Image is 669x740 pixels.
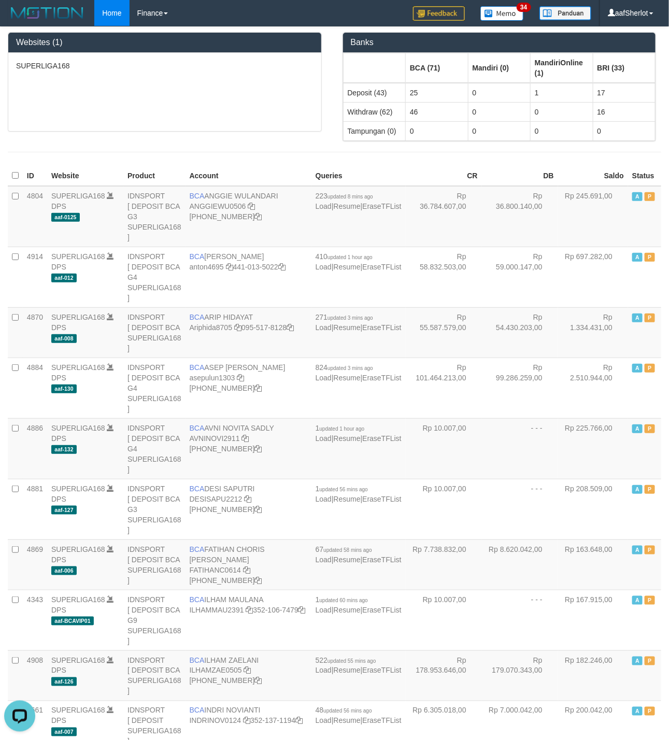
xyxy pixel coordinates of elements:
[362,323,401,332] a: EraseTFList
[632,192,643,201] span: Active
[190,485,205,493] span: BCA
[255,212,262,221] a: Copy 4062213373 to clipboard
[558,358,628,418] td: Rp 2.510.944,00
[316,666,332,675] a: Load
[482,650,558,701] td: Rp 179.070.343,00
[190,202,246,210] a: ANGGIEWU0506
[343,121,406,140] td: Tampungan (0)
[51,445,77,454] span: aaf-132
[558,307,628,358] td: Rp 1.334.431,00
[406,102,468,121] td: 46
[190,313,205,321] span: BCA
[406,166,482,186] th: CR
[632,596,643,605] span: Active
[190,545,205,553] span: BCA
[328,365,373,371] span: updated 3 mins ago
[186,650,311,701] td: ILHAM ZAELANI [PHONE_NUMBER]
[23,247,47,307] td: 4914
[316,595,402,614] span: | |
[334,495,361,503] a: Resume
[593,102,656,121] td: 16
[244,666,251,675] a: Copy ILHAMZAE0505 to clipboard
[186,358,311,418] td: ASEP [PERSON_NAME] [PHONE_NUMBER]
[237,374,244,382] a: Copy asepulun1303 to clipboard
[482,418,558,479] td: - - -
[316,556,332,564] a: Load
[316,363,373,372] span: 824
[316,606,332,614] a: Load
[316,434,332,443] a: Load
[334,666,361,675] a: Resume
[316,595,368,604] span: 1
[316,252,373,261] span: 410
[316,706,372,715] span: 48
[190,606,244,614] a: ILHAMMAU2391
[351,38,648,47] h3: Banks
[287,323,294,332] a: Copy 0955178128 to clipboard
[632,546,643,554] span: Active
[558,418,628,479] td: Rp 225.766,00
[186,479,311,539] td: DESI SAPUTRI [PHONE_NUMBER]
[531,53,593,83] th: Group: activate to sort column ascending
[316,485,402,503] span: | |
[632,364,643,373] span: Active
[316,363,402,382] span: | |
[243,566,250,574] a: Copy FATIHANC0614 to clipboard
[316,202,332,210] a: Load
[51,506,77,515] span: aaf-127
[558,650,628,701] td: Rp 182.246,00
[362,666,401,675] a: EraseTFList
[4,4,35,35] button: Open LiveChat chat widget
[517,3,531,12] span: 34
[482,358,558,418] td: Rp 99.286.259,00
[362,202,401,210] a: EraseTFList
[645,424,655,433] span: Paused
[51,617,94,625] span: aaf-BCAVIP01
[47,358,123,418] td: DPS
[255,505,262,514] a: Copy 4062280453 to clipboard
[632,707,643,716] span: Active
[316,545,402,564] span: | |
[51,656,105,664] a: SUPERLIGA168
[632,424,643,433] span: Active
[320,487,368,492] span: updated 56 mins ago
[468,83,531,103] td: 0
[316,374,332,382] a: Load
[482,307,558,358] td: Rp 54.430.203,00
[23,358,47,418] td: 4884
[23,186,47,247] td: 4804
[632,485,643,494] span: Active
[190,495,243,503] a: DESISAPU2212
[316,263,332,271] a: Load
[47,307,123,358] td: DPS
[468,121,531,140] td: 0
[51,274,77,282] span: aaf-012
[334,202,361,210] a: Resume
[482,539,558,590] td: Rp 8.620.042,00
[632,657,643,665] span: Active
[531,121,593,140] td: 0
[23,539,47,590] td: 4869
[482,479,558,539] td: - - -
[406,650,482,701] td: Rp 178.953.646,00
[190,656,205,664] span: BCA
[123,358,186,418] td: IDNSPORT [ DEPOSIT BCA G4 SUPERLIGA168 ]
[51,252,105,261] a: SUPERLIGA168
[406,121,468,140] td: 0
[406,590,482,650] td: Rp 10.007,00
[362,434,401,443] a: EraseTFList
[316,656,402,675] span: | |
[234,323,241,332] a: Copy Ariphida8705 to clipboard
[482,186,558,247] td: Rp 36.800.140,00
[186,166,311,186] th: Account
[362,556,401,564] a: EraseTFList
[278,263,286,271] a: Copy 4410135022 to clipboard
[468,102,531,121] td: 0
[406,307,482,358] td: Rp 55.587.579,00
[334,263,361,271] a: Resume
[190,566,241,574] a: FATIHANC0614
[243,717,250,725] a: Copy INDRINOV0124 to clipboard
[123,590,186,650] td: IDNSPORT [ DEPOSIT BCA G9 SUPERLIGA168 ]
[362,263,401,271] a: EraseTFList
[328,194,373,200] span: updated 8 mins ago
